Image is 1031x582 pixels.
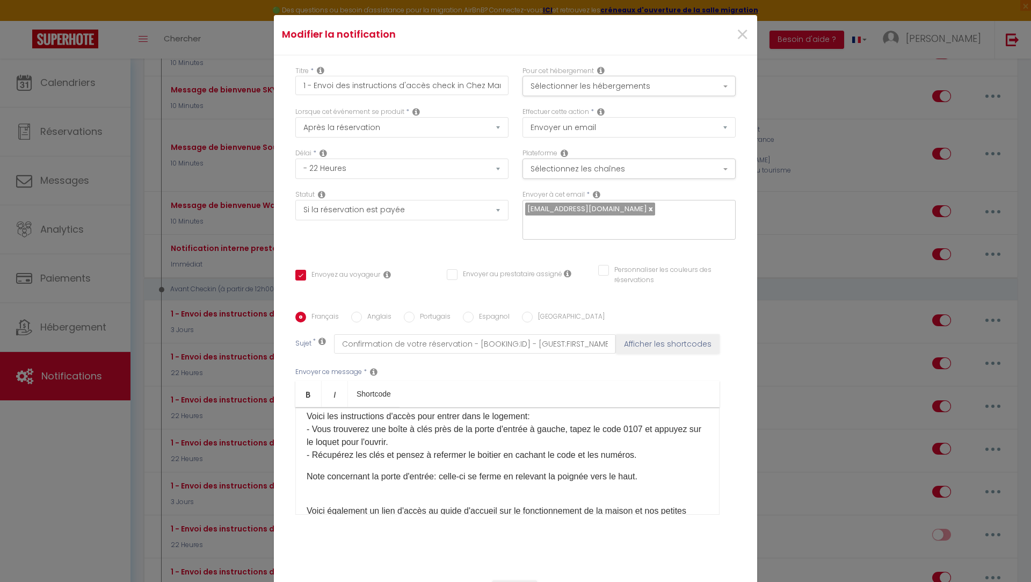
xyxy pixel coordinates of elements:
[295,148,311,159] label: Délai
[597,107,605,116] i: Action Type
[295,367,362,377] label: Envoyer ce message
[522,66,594,76] label: Pour cet hébergement
[527,204,647,214] span: [EMAIL_ADDRESS][DOMAIN_NAME]
[616,334,720,354] button: Afficher les shortcodes
[9,4,41,37] button: Ouvrir le widget de chat LiveChat
[597,66,605,75] i: This Rental
[295,190,315,200] label: Statut
[307,470,708,483] p: Note concernant la porte d'entrée: celle-ci se ferme en relevant la poignée vers le haut.
[317,66,324,75] i: Title
[415,312,451,324] label: Portugais
[362,312,391,324] label: Anglais
[522,159,736,179] button: Sélectionnez les chaînes
[307,410,708,462] p: Voici les instructions d'accès pour entrer dans le logement: - Vous trouverez une boîte à clés pr...
[306,312,339,324] label: Français
[295,381,322,407] a: Bold
[736,19,749,51] span: ×
[295,107,404,117] label: Lorsque cet événement se produit
[307,492,708,543] p: Voici également un lien d'accès au guide d'accueil sur le fonctionnement de la maison et nos peti...
[561,149,568,157] i: Action Channel
[282,27,589,42] h4: Modifier la notification
[370,368,377,376] i: Message
[383,270,391,279] i: Envoyer au voyageur
[320,149,327,157] i: Action Time
[474,312,510,324] label: Espagnol
[412,107,420,116] i: Event Occur
[533,312,605,324] label: [GEOGRAPHIC_DATA]
[564,269,571,278] i: Envoyer au prestataire si il est assigné
[348,381,400,407] a: Shortcode
[522,107,589,117] label: Effectuer cette action
[522,190,585,200] label: Envoyer à cet email
[593,190,600,199] i: Recipient
[522,148,557,159] label: Plateforme
[322,381,348,407] a: Italic
[522,76,736,96] button: Sélectionner les hébergements
[295,66,309,76] label: Titre
[295,339,311,350] label: Sujet
[318,337,326,346] i: Subject
[318,190,325,199] i: Booking status
[736,24,749,47] button: Close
